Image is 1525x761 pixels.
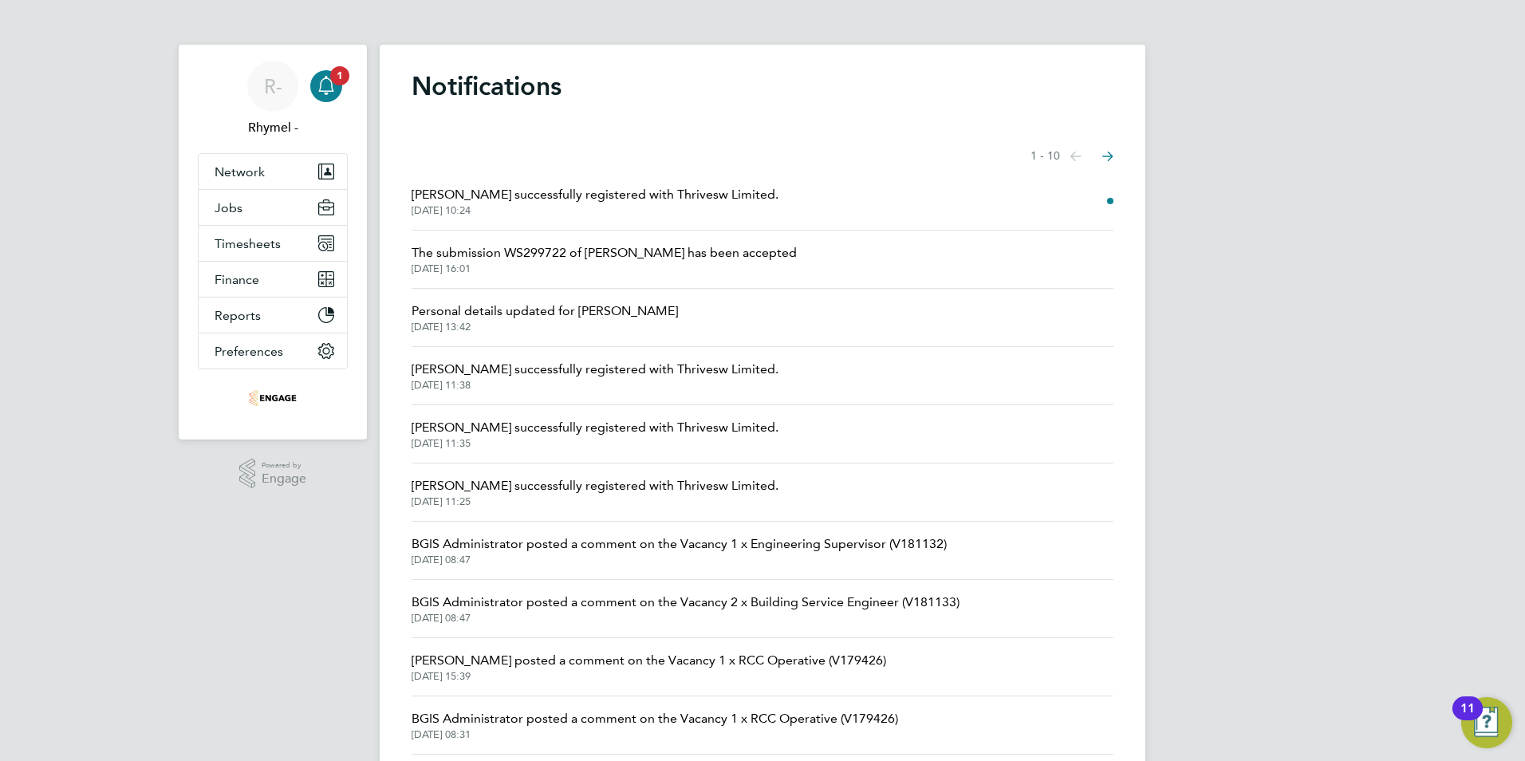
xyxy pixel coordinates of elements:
[412,593,960,625] a: BGIS Administrator posted a comment on the Vacancy 2 x Building Service Engineer (V181133)[DATE] ...
[412,612,960,625] span: [DATE] 08:47
[412,495,778,508] span: [DATE] 11:25
[412,651,886,683] a: [PERSON_NAME] posted a comment on the Vacancy 1 x RCC Operative (V179426)[DATE] 15:39
[412,243,797,275] a: The submission WS299722 of [PERSON_NAME] has been accepted[DATE] 16:01
[199,333,347,369] button: Preferences
[412,243,797,262] span: The submission WS299722 of [PERSON_NAME] has been accepted
[264,76,282,97] span: R-
[199,154,347,189] button: Network
[412,204,778,217] span: [DATE] 10:24
[412,360,778,379] span: [PERSON_NAME] successfully registered with Thrivesw Limited.
[215,308,261,323] span: Reports
[412,185,778,217] a: [PERSON_NAME] successfully registered with Thrivesw Limited.[DATE] 10:24
[1030,140,1113,172] nav: Select page of notifications list
[215,272,259,287] span: Finance
[412,534,947,554] span: BGIS Administrator posted a comment on the Vacancy 1 x Engineering Supervisor (V181132)
[330,66,349,85] span: 1
[412,418,778,437] span: [PERSON_NAME] successfully registered with Thrivesw Limited.
[412,262,797,275] span: [DATE] 16:01
[199,190,347,225] button: Jobs
[215,236,281,251] span: Timesheets
[310,61,342,112] a: 1
[198,385,348,411] a: Go to home page
[249,385,297,411] img: thrivesw-logo-retina.png
[215,200,242,215] span: Jobs
[412,476,778,508] a: [PERSON_NAME] successfully registered with Thrivesw Limited.[DATE] 11:25
[412,418,778,450] a: [PERSON_NAME] successfully registered with Thrivesw Limited.[DATE] 11:35
[179,45,367,440] nav: Main navigation
[412,379,778,392] span: [DATE] 11:38
[412,476,778,495] span: [PERSON_NAME] successfully registered with Thrivesw Limited.
[412,302,678,321] span: Personal details updated for [PERSON_NAME]
[412,709,898,741] a: BGIS Administrator posted a comment on the Vacancy 1 x RCC Operative (V179426)[DATE] 08:31
[198,61,348,137] a: R-Rhymel -
[412,185,778,204] span: [PERSON_NAME] successfully registered with Thrivesw Limited.
[199,262,347,297] button: Finance
[1030,148,1060,164] span: 1 - 10
[215,344,283,359] span: Preferences
[198,118,348,137] span: Rhymel -
[215,164,265,179] span: Network
[412,321,678,333] span: [DATE] 13:42
[1460,708,1475,729] div: 11
[412,728,898,741] span: [DATE] 08:31
[199,298,347,333] button: Reports
[412,651,886,670] span: [PERSON_NAME] posted a comment on the Vacancy 1 x RCC Operative (V179426)
[412,554,947,566] span: [DATE] 08:47
[412,70,1113,102] h1: Notifications
[239,459,307,489] a: Powered byEngage
[412,437,778,450] span: [DATE] 11:35
[412,302,678,333] a: Personal details updated for [PERSON_NAME][DATE] 13:42
[412,670,886,683] span: [DATE] 15:39
[262,459,306,472] span: Powered by
[412,534,947,566] a: BGIS Administrator posted a comment on the Vacancy 1 x Engineering Supervisor (V181132)[DATE] 08:47
[412,593,960,612] span: BGIS Administrator posted a comment on the Vacancy 2 x Building Service Engineer (V181133)
[412,709,898,728] span: BGIS Administrator posted a comment on the Vacancy 1 x RCC Operative (V179426)
[199,226,347,261] button: Timesheets
[1461,697,1512,748] button: Open Resource Center, 11 new notifications
[412,360,778,392] a: [PERSON_NAME] successfully registered with Thrivesw Limited.[DATE] 11:38
[262,472,306,486] span: Engage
